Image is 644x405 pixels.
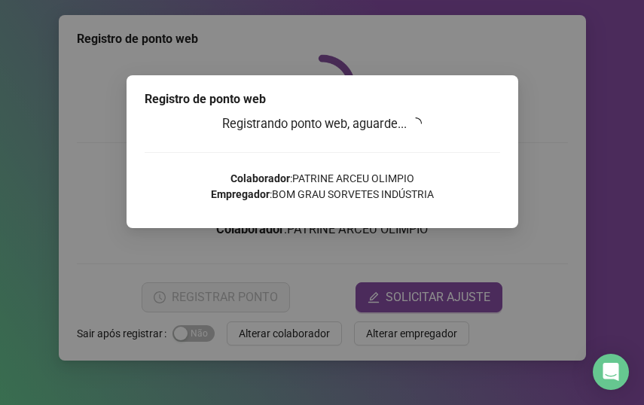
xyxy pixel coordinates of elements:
[593,354,629,390] div: Open Intercom Messenger
[145,90,500,108] div: Registro de ponto web
[408,116,424,132] span: loading
[145,114,500,134] h3: Registrando ponto web, aguarde...
[145,171,500,202] p: : PATRINE ARCEU OLIMPIO : BOM GRAU SORVETES INDÚSTRIA
[211,188,270,200] strong: Empregador
[230,172,290,184] strong: Colaborador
